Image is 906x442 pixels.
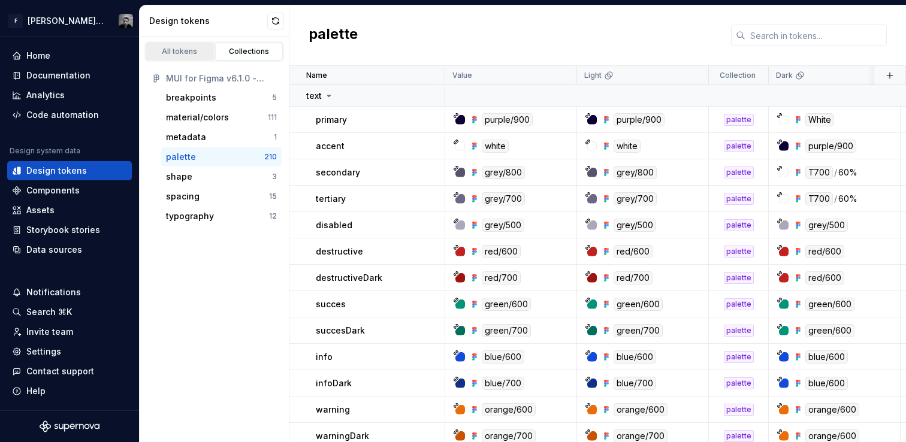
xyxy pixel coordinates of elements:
a: Data sources [7,240,132,259]
div: Assets [26,204,55,216]
a: Code automation [7,105,132,125]
div: Help [26,385,46,397]
div: shape [166,171,192,183]
div: grey/800 [482,166,525,179]
p: Dark [776,71,793,80]
a: Assets [7,201,132,220]
div: 15 [269,192,277,201]
div: palette [724,298,754,310]
div: palette [724,140,754,152]
button: material/colors111 [161,108,282,127]
p: primary [316,114,347,126]
p: secondary [316,166,360,178]
div: palette [724,430,754,442]
a: Invite team [7,322,132,341]
button: F[PERSON_NAME] UIStan Grootes [2,8,137,34]
p: infoDark [316,377,352,389]
svg: Supernova Logo [40,420,99,432]
div: palette [724,377,754,389]
div: T700 [805,166,833,179]
div: Collections [219,47,279,56]
button: Help [7,382,132,401]
div: green/600 [805,324,854,337]
div: Design system data [10,146,80,156]
div: grey/700 [614,192,657,205]
div: blue/600 [482,350,524,364]
div: MUI for Figma v6.1.0 - [PERSON_NAME] Theme [166,72,277,84]
p: Collection [720,71,756,80]
div: red/700 [482,271,521,284]
div: blue/600 [614,350,656,364]
p: succesDark [316,325,365,337]
div: spacing [166,190,200,202]
div: typography [166,210,214,222]
div: 111 [268,113,277,122]
div: T700 [805,192,833,205]
div: grey/800 [614,166,657,179]
div: 60% [838,192,857,205]
div: purple/900 [482,113,533,126]
div: blue/700 [482,377,524,390]
p: disabled [316,219,352,231]
a: Components [7,181,132,200]
div: palette [724,114,754,126]
p: Value [452,71,472,80]
a: Home [7,46,132,65]
div: orange/600 [614,403,668,416]
div: [PERSON_NAME] UI [28,15,104,27]
p: Light [584,71,602,80]
div: white [614,140,641,153]
div: blue/600 [805,377,848,390]
div: Code automation [26,109,99,121]
div: Invite team [26,326,73,338]
div: Storybook stories [26,224,100,236]
div: metadata [166,131,206,143]
div: purple/900 [614,113,665,126]
div: 12 [269,211,277,221]
a: Storybook stories [7,220,132,240]
div: Components [26,184,80,196]
div: / [834,192,837,205]
div: All tokens [150,47,210,56]
div: 210 [264,152,277,162]
div: Design tokens [149,15,267,27]
div: Analytics [26,89,65,101]
a: breakpoints5 [161,88,282,107]
div: green/600 [805,298,854,311]
div: grey/500 [482,219,524,232]
a: Analytics [7,86,132,105]
a: palette210 [161,147,282,166]
div: blue/700 [614,377,656,390]
p: warningDark [316,430,369,442]
div: Notifications [26,286,81,298]
div: 3 [272,172,277,181]
div: orange/600 [805,403,859,416]
div: red/600 [614,245,653,258]
div: F [8,14,23,28]
div: palette [724,166,754,178]
button: Notifications [7,283,132,302]
button: metadata1 [161,128,282,147]
div: Home [26,50,50,62]
div: purple/900 [805,140,856,153]
p: info [316,351,333,363]
button: Contact support [7,362,132,381]
div: palette [724,272,754,284]
div: red/700 [614,271,653,284]
p: destructiveDark [316,272,382,284]
div: grey/500 [805,219,848,232]
p: warning [316,404,350,416]
div: palette [724,351,754,363]
div: green/700 [482,324,531,337]
p: destructive [316,246,363,258]
div: breakpoints [166,92,216,104]
div: green/700 [614,324,663,337]
div: palette [724,193,754,205]
p: text [306,90,322,102]
button: shape3 [161,167,282,186]
input: Search in tokens... [745,25,887,46]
